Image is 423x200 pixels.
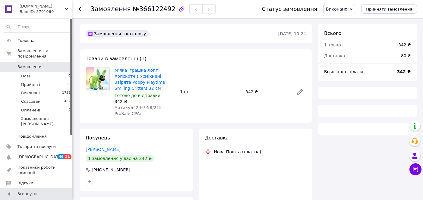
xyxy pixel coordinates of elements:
[86,56,147,61] span: Товари в замовленні (1)
[17,48,72,59] span: Замовлення та повідомлення
[17,144,56,149] span: Товари та послуги
[278,31,306,36] time: [DATE] 10:24
[397,49,415,62] div: 80 ₴
[57,154,64,159] span: 49
[21,99,42,104] span: Скасовані
[17,38,34,43] span: Головна
[115,111,141,116] span: ProSale CPA:
[115,68,165,91] a: М'яка іграшка Хоппі Хопскотч з Усміхнені Звірята Poppy Playtime Smiling Critters 32 см
[86,135,110,141] span: Покупець
[17,154,62,160] span: [DEMOGRAPHIC_DATA]
[324,30,341,36] span: Всього
[86,155,154,162] div: 1 замовлення у вас на 342 ₴
[324,42,341,47] span: 1 товар
[324,53,345,58] span: Доставка
[21,73,30,79] span: Нові
[366,7,412,11] span: Прийняти замовлення
[115,98,175,105] div: 342 ₴
[397,69,411,74] b: 342 ₴
[20,4,65,9] span: Vylkun.shop
[17,180,33,186] span: Відгуки
[78,6,83,12] div: Повернутися назад
[90,5,131,13] span: Замовлення
[91,167,131,173] div: [PHONE_NUMBER]
[21,82,40,87] span: Прийняті
[17,165,56,176] span: Показники роботи компанії
[409,163,421,175] button: Чат з покупцем
[66,82,71,87] span: 38
[86,67,109,91] img: М'яка іграшка Хоппі Хопскотч з Усміхнені Звірята Poppy Playtime Smiling Critters 32 см
[68,108,71,113] span: 2
[294,86,306,98] a: Редагувати
[115,105,162,110] span: Артикул: 24-7-58/215
[21,116,68,127] span: Замовлення з [PERSON_NAME]
[21,108,40,113] span: Оплачені
[213,149,263,155] div: Нова Пошта (платна)
[20,9,72,14] div: Ваш ID: 3791969
[398,42,411,48] div: 342 ₴
[64,99,71,104] span: 482
[86,147,121,152] a: [PERSON_NAME]
[86,30,149,37] div: Замовлення з каталогу
[62,90,71,96] span: 1755
[243,88,292,96] div: 342 ₴
[115,93,160,98] span: Готово до відправки
[3,21,71,32] input: Пошук
[68,73,71,79] span: 0
[205,135,229,141] span: Доставка
[64,154,71,159] span: 21
[324,69,363,74] span: Всього до сплати
[133,5,175,13] span: №366122492
[21,90,40,96] span: Виконані
[326,7,347,11] span: Виконано
[17,134,47,139] span: Повідомлення
[178,88,243,96] div: 1 шт.
[361,5,417,14] button: Прийняти замовлення
[17,64,43,70] span: Замовлення
[262,6,317,12] div: Статус замовлення
[68,116,71,127] span: 0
